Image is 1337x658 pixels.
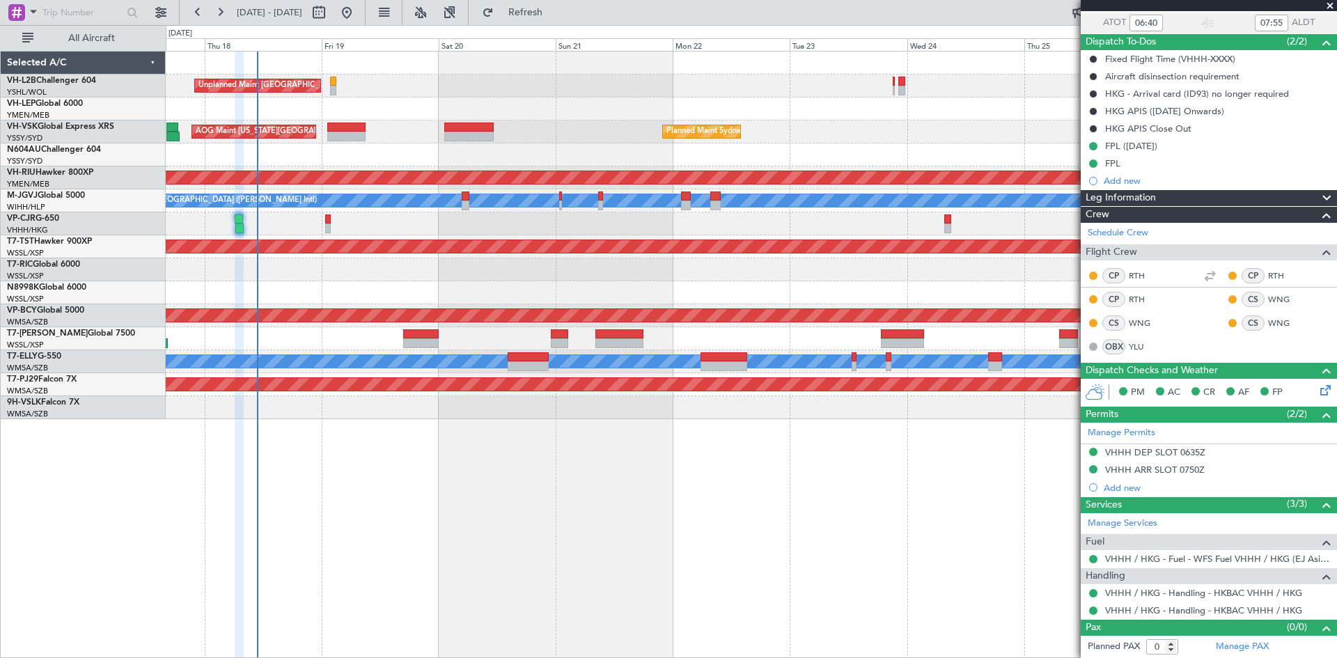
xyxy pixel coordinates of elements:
a: YMEN/MEB [7,110,49,120]
div: Sun 21 [556,38,673,51]
span: FP [1272,386,1283,400]
div: Unplanned Maint [GEOGRAPHIC_DATA] ([GEOGRAPHIC_DATA]) [198,75,428,96]
span: Fuel [1086,534,1104,550]
div: Thu 25 [1024,38,1141,51]
a: RTH [1129,269,1160,282]
div: HKG - Arrival card (ID93) no longer required [1105,88,1289,100]
a: WMSA/SZB [7,317,48,327]
a: WIHH/HLP [7,202,45,212]
span: T7-TST [7,237,34,246]
span: CR [1203,386,1215,400]
span: T7-RIC [7,260,33,269]
a: VHHH/HKG [7,225,48,235]
div: HKG APIS Close Out [1105,123,1191,134]
a: N604AUChallenger 604 [7,146,101,154]
span: VP-BCY [7,306,37,315]
button: Refresh [476,1,559,24]
span: All Aircraft [36,33,147,43]
div: Add new [1104,175,1330,187]
span: M-JGVJ [7,191,38,200]
div: VHHH ARR SLOT 0750Z [1105,464,1205,476]
div: Fri 19 [322,38,439,51]
div: CS [1242,315,1265,331]
div: AOG Maint [US_STATE][GEOGRAPHIC_DATA] ([US_STATE] City Intl) [196,121,434,142]
input: --:-- [1129,15,1163,31]
a: WNG [1268,293,1299,306]
a: T7-[PERSON_NAME]Global 7500 [7,329,135,338]
span: AF [1238,386,1249,400]
div: FPL ([DATE]) [1105,140,1157,152]
a: YSHL/WOL [7,87,47,97]
span: T7-PJ29 [7,375,38,384]
a: RTH [1129,293,1160,306]
a: M-JGVJGlobal 5000 [7,191,85,200]
a: VH-RIUHawker 800XP [7,169,93,177]
span: ALDT [1292,16,1315,30]
a: RTH [1268,269,1299,282]
a: VH-VSKGlobal Express XRS [7,123,114,131]
a: T7-PJ29Falcon 7X [7,375,77,384]
span: N604AU [7,146,41,154]
button: All Aircraft [15,27,151,49]
span: Dispatch Checks and Weather [1086,363,1218,379]
a: WSSL/XSP [7,248,44,258]
div: CP [1102,268,1125,283]
a: WSSL/XSP [7,271,44,281]
div: Add new [1104,482,1330,494]
a: WMSA/SZB [7,409,48,419]
span: T7-[PERSON_NAME] [7,329,88,338]
div: FPL [1105,157,1120,169]
a: YMEN/MEB [7,179,49,189]
div: Tue 23 [790,38,907,51]
div: Planned Maint Sydney ([PERSON_NAME] Intl) [666,121,828,142]
a: VHHH / HKG - Handling - HKBAC VHHH / HKG [1105,604,1302,616]
span: Flight Crew [1086,244,1137,260]
div: CS [1102,315,1125,331]
span: (0/0) [1287,620,1307,634]
span: Refresh [497,8,555,17]
span: (2/2) [1287,407,1307,421]
a: VP-CJRG-650 [7,214,59,223]
div: HKG APIS ([DATE] Onwards) [1105,105,1224,117]
span: 9H-VSLK [7,398,41,407]
a: WSSL/XSP [7,340,44,350]
div: CS [1242,292,1265,307]
a: Manage Services [1088,517,1157,531]
a: T7-RICGlobal 6000 [7,260,80,269]
span: Handling [1086,568,1125,584]
div: VHHH DEP SLOT 0635Z [1105,446,1205,458]
span: Pax [1086,620,1101,636]
span: Services [1086,497,1122,513]
a: Schedule Crew [1088,226,1148,240]
a: WMSA/SZB [7,363,48,373]
span: VP-CJR [7,214,36,223]
div: Aircraft disinsection requirement [1105,70,1240,82]
a: WMSA/SZB [7,386,48,396]
label: Planned PAX [1088,640,1140,654]
span: PM [1131,386,1145,400]
a: Manage Permits [1088,426,1155,440]
span: VH-LEP [7,100,36,108]
a: WNG [1129,317,1160,329]
span: Crew [1086,207,1109,223]
span: (2/2) [1287,34,1307,49]
span: VH-VSK [7,123,38,131]
a: VH-L2BChallenger 604 [7,77,96,85]
a: WNG [1268,317,1299,329]
span: VH-RIU [7,169,36,177]
a: N8998KGlobal 6000 [7,283,86,292]
a: VH-LEPGlobal 6000 [7,100,83,108]
div: CP [1242,268,1265,283]
div: OBX [1102,339,1125,354]
a: YSSY/SYD [7,156,42,166]
input: Trip Number [42,2,123,23]
input: --:-- [1255,15,1288,31]
span: [DATE] - [DATE] [237,6,302,19]
div: CP [1102,292,1125,307]
a: WSSL/XSP [7,294,44,304]
span: Dispatch To-Dos [1086,34,1156,50]
div: Fixed Flight Time (VHHH-XXXX) [1105,53,1235,65]
div: Wed 24 [907,38,1024,51]
span: Leg Information [1086,190,1156,206]
a: VP-BCYGlobal 5000 [7,306,84,315]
